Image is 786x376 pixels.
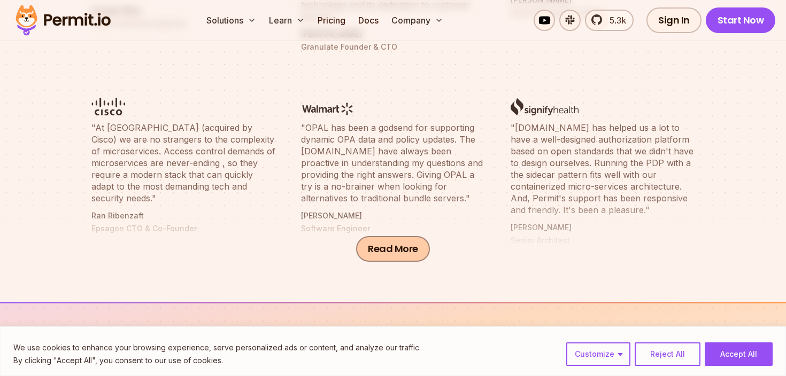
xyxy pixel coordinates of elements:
[301,122,485,204] blockquote: "OPAL has been a godsend for supporting dynamic OPA data and policy updates. The [DOMAIN_NAME] ha...
[603,14,626,27] span: 5.3k
[11,2,115,38] img: Permit logo
[265,10,309,31] button: Learn
[301,42,485,52] p: Granulate Founder & CTO
[301,102,355,115] img: logo
[705,342,773,366] button: Accept All
[313,10,350,31] a: Pricing
[706,7,776,33] a: Start Now
[646,7,702,33] a: Sign In
[585,10,634,31] a: 5.3k
[511,98,579,115] img: logo
[91,98,125,115] img: logo
[202,10,260,31] button: Solutions
[356,236,430,262] button: Read More
[387,10,448,31] button: Company
[566,342,630,366] button: Customize
[354,10,383,31] a: Docs
[13,354,421,367] p: By clicking "Accept All", you consent to our use of cookies.
[635,342,700,366] button: Reject All
[511,122,695,216] blockquote: "[DOMAIN_NAME] has helped us a lot to have a well-designed authorization platform based on open s...
[91,122,275,204] blockquote: "At [GEOGRAPHIC_DATA] (acquired by Cisco) we are no strangers to the complexity of microservices....
[13,341,421,354] p: We use cookies to enhance your browsing experience, serve personalized ads or content, and analyz...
